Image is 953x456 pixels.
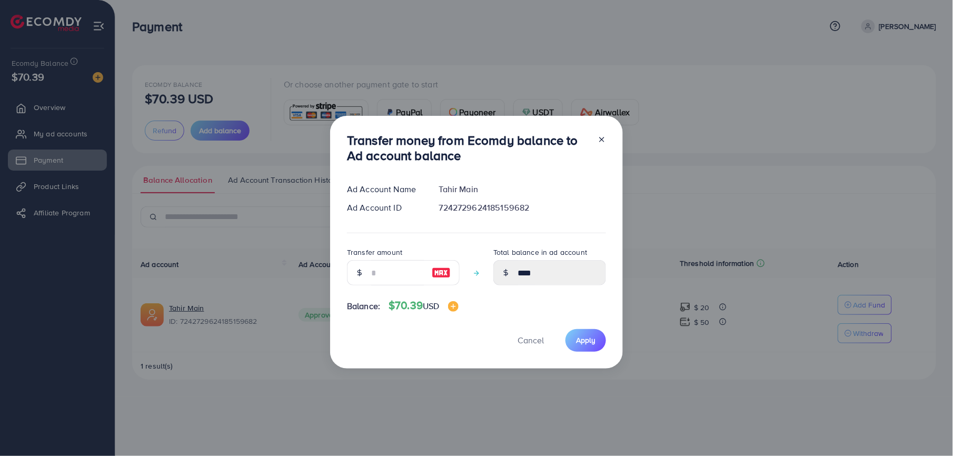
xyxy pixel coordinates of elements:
span: USD [423,300,439,312]
div: Ad Account ID [339,202,431,214]
label: Total balance in ad account [493,247,587,257]
button: Cancel [504,329,557,352]
span: Cancel [518,334,544,346]
img: image [432,266,451,279]
div: 7242729624185159682 [431,202,614,214]
div: Ad Account Name [339,183,431,195]
label: Transfer amount [347,247,402,257]
div: Tahir Main [431,183,614,195]
iframe: Chat [908,409,945,448]
span: Balance: [347,300,380,312]
h4: $70.39 [389,299,458,312]
span: Apply [576,335,595,345]
h3: Transfer money from Ecomdy balance to Ad account balance [347,133,589,163]
img: image [448,301,459,312]
button: Apply [565,329,606,352]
